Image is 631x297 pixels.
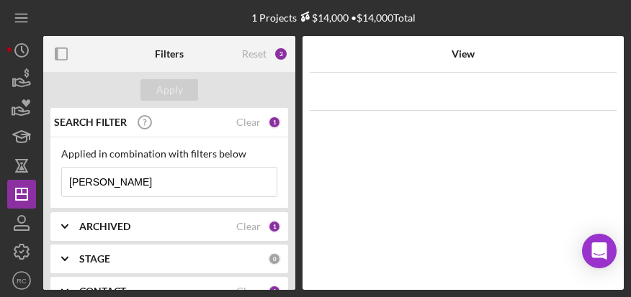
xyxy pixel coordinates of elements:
[155,48,184,60] b: Filters
[251,12,416,24] div: 1 Projects • $14,000 Total
[297,12,349,24] div: $14,000
[79,221,130,232] b: ARCHIVED
[242,48,267,60] div: Reset
[274,47,288,61] div: 3
[156,79,183,101] div: Apply
[79,253,110,265] b: STAGE
[582,234,617,268] div: Open Intercom Messenger
[140,79,198,101] button: Apply
[236,116,261,128] div: Clear
[236,285,261,297] div: Clear
[7,266,36,295] button: RC
[17,277,27,285] text: RC
[268,116,281,129] div: 1
[268,220,281,233] div: 1
[54,116,127,128] b: SEARCH FILTER
[326,48,600,60] div: View
[61,148,277,160] div: Applied in combination with filters below
[236,221,261,232] div: Clear
[79,285,126,297] b: CONTACT
[268,252,281,265] div: 0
